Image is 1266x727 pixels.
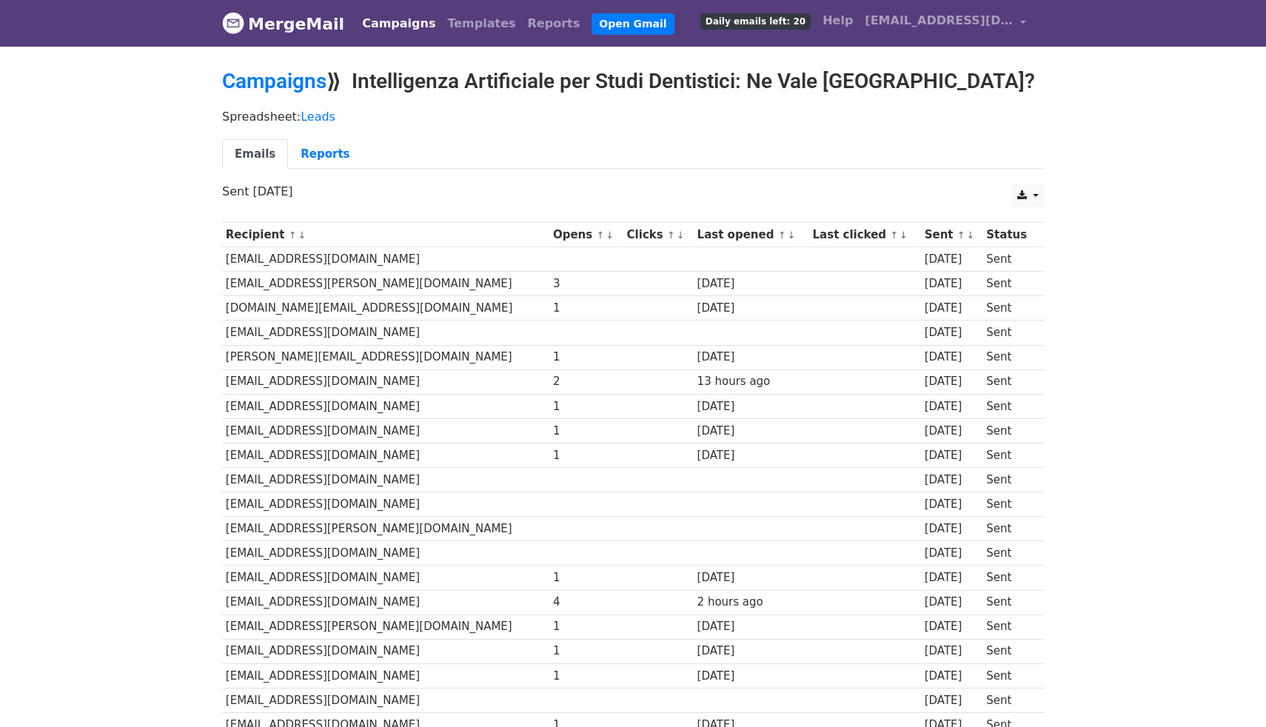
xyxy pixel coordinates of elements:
div: [DATE] [925,594,979,611]
div: [DATE] [925,300,979,317]
div: [DATE] [697,423,806,440]
div: 1 [553,398,620,415]
a: ↓ [606,230,614,241]
a: ↓ [967,230,975,241]
div: [DATE] [925,275,979,292]
div: 1 [553,447,620,464]
div: [DATE] [925,324,979,341]
th: Recipient [222,223,549,247]
td: [EMAIL_ADDRESS][PERSON_NAME][DOMAIN_NAME] [222,614,549,639]
div: [DATE] [925,618,979,635]
td: Sent [983,492,1036,517]
a: ↓ [900,230,908,241]
div: 1 [553,668,620,685]
a: Templates [441,9,521,38]
a: ↓ [677,230,685,241]
a: ↑ [957,230,965,241]
div: [DATE] [925,569,979,586]
td: [EMAIL_ADDRESS][DOMAIN_NAME] [222,443,549,467]
div: [DATE] [925,373,979,390]
a: Leads [301,110,335,124]
td: Sent [983,321,1036,345]
div: [DATE] [925,423,979,440]
div: [DATE] [697,398,806,415]
td: [EMAIL_ADDRESS][DOMAIN_NAME] [222,566,549,590]
div: [DATE] [925,692,979,709]
a: ↓ [298,230,306,241]
div: [DATE] [925,668,979,685]
div: [DATE] [697,349,806,366]
td: [EMAIL_ADDRESS][DOMAIN_NAME] [222,394,549,418]
td: Sent [983,296,1036,321]
a: ↑ [778,230,786,241]
div: 1 [553,569,620,586]
td: Sent [983,541,1036,566]
div: [DATE] [925,349,979,366]
a: Open Gmail [592,13,674,35]
a: ↑ [596,230,604,241]
td: Sent [983,566,1036,590]
a: Reports [522,9,586,38]
div: [DATE] [925,496,979,513]
a: ↑ [667,230,675,241]
td: Sent [983,688,1036,712]
div: [DATE] [925,545,979,562]
div: 1 [553,423,620,440]
td: Sent [983,614,1036,639]
td: [EMAIL_ADDRESS][DOMAIN_NAME] [222,639,549,663]
td: [EMAIL_ADDRESS][DOMAIN_NAME] [222,369,549,394]
div: 1 [553,618,620,635]
a: ↑ [890,230,898,241]
a: MergeMail [222,8,344,39]
td: [EMAIL_ADDRESS][PERSON_NAME][DOMAIN_NAME] [222,272,549,296]
div: 2 [553,373,620,390]
a: Reports [288,139,362,170]
span: [EMAIL_ADDRESS][DOMAIN_NAME] [865,12,1013,30]
div: [DATE] [697,447,806,464]
div: 13 hours ago [697,373,806,390]
td: Sent [983,272,1036,296]
div: 1 [553,300,620,317]
a: [EMAIL_ADDRESS][DOMAIN_NAME] [859,6,1032,41]
td: [EMAIL_ADDRESS][DOMAIN_NAME] [222,247,549,272]
a: Campaigns [356,9,441,38]
h2: ⟫ Intelligenza Artificiale per Studi Dentistici: Ne Vale [GEOGRAPHIC_DATA]? [222,69,1044,94]
div: [DATE] [925,447,979,464]
div: [DATE] [697,569,806,586]
div: [DATE] [697,300,806,317]
div: 3 [553,275,620,292]
td: [EMAIL_ADDRESS][DOMAIN_NAME] [222,590,549,614]
p: Spreadsheet: [222,109,1044,124]
td: Sent [983,369,1036,394]
td: [DOMAIN_NAME][EMAIL_ADDRESS][DOMAIN_NAME] [222,296,549,321]
td: [EMAIL_ADDRESS][DOMAIN_NAME] [222,688,549,712]
th: Status [983,223,1036,247]
div: [DATE] [697,618,806,635]
td: Sent [983,639,1036,663]
td: Sent [983,517,1036,541]
td: [EMAIL_ADDRESS][DOMAIN_NAME] [222,492,549,517]
div: 1 [553,349,620,366]
div: [DATE] [925,251,979,268]
td: Sent [983,247,1036,272]
td: [EMAIL_ADDRESS][DOMAIN_NAME] [222,663,549,688]
div: 1 [553,643,620,660]
th: Opens [549,223,623,247]
div: 4 [553,594,620,611]
a: ↓ [787,230,795,241]
a: Daily emails left: 20 [694,6,817,36]
div: [DATE] [925,472,979,489]
a: ↑ [289,230,297,241]
th: Last clicked [809,223,921,247]
div: 2 hours ago [697,594,806,611]
td: [EMAIL_ADDRESS][DOMAIN_NAME] [222,468,549,492]
th: Sent [921,223,983,247]
td: Sent [983,468,1036,492]
th: Last opened [694,223,809,247]
p: Sent [DATE] [222,184,1044,199]
span: Daily emails left: 20 [700,13,811,30]
td: [EMAIL_ADDRESS][DOMAIN_NAME] [222,541,549,566]
img: MergeMail logo [222,12,244,34]
a: Help [817,6,859,36]
td: Sent [983,345,1036,369]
